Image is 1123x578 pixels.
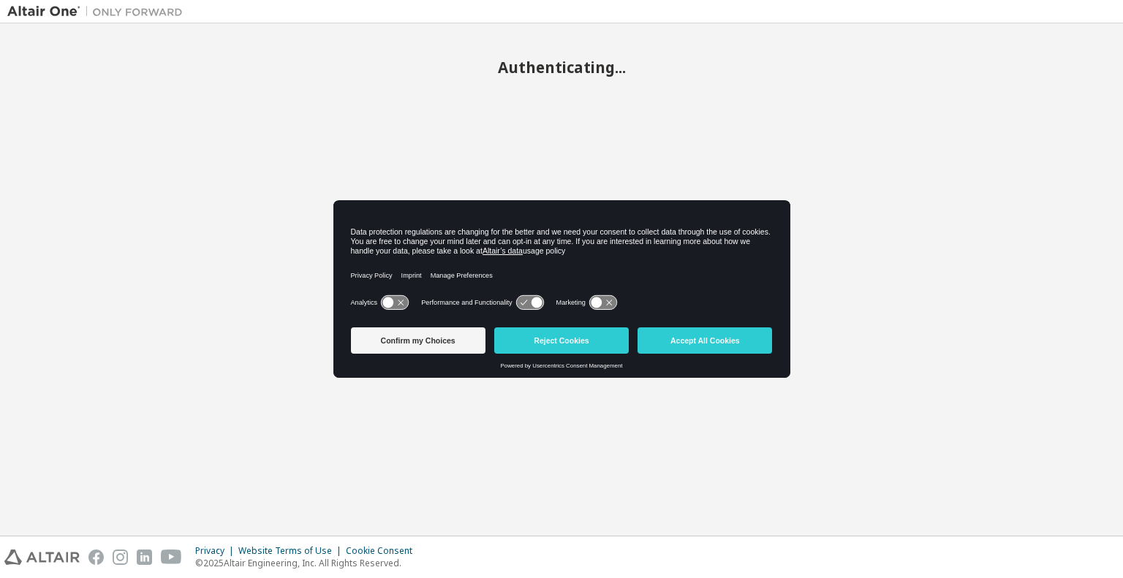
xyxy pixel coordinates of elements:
div: Website Terms of Use [238,545,346,557]
img: linkedin.svg [137,550,152,565]
img: facebook.svg [88,550,104,565]
img: Altair One [7,4,190,19]
h2: Authenticating... [7,58,1116,77]
img: instagram.svg [113,550,128,565]
img: altair_logo.svg [4,550,80,565]
img: youtube.svg [161,550,182,565]
div: Privacy [195,545,238,557]
div: Cookie Consent [346,545,421,557]
p: © 2025 Altair Engineering, Inc. All Rights Reserved. [195,557,421,569]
